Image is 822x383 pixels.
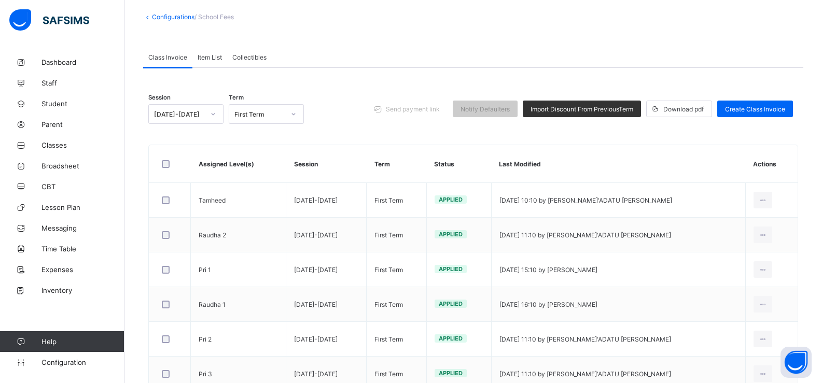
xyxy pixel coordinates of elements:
button: Open asap [781,347,812,378]
td: [DATE] 15:10 by [PERSON_NAME] [491,252,745,287]
td: First Term [367,322,427,357]
span: Lesson Plan [41,203,124,211]
th: Term [367,145,427,183]
span: Applied [439,196,463,203]
td: First Term [367,252,427,287]
th: Session [286,145,367,183]
span: Notify Defaulters [461,105,510,113]
span: Session [148,94,171,101]
td: Pri 1 [191,252,286,287]
span: Dashboard [41,58,124,66]
div: First Term [234,110,285,118]
td: Raudha 2 [191,218,286,252]
span: Applied [439,335,463,342]
span: Item List [198,53,222,61]
span: Collectibles [232,53,267,61]
span: Term [229,94,244,101]
span: Expenses [41,265,124,274]
td: [DATE]-[DATE] [286,218,367,252]
span: Create Class Invoice [725,105,785,113]
span: Broadsheet [41,162,124,170]
td: First Term [367,287,427,322]
span: / School Fees [194,13,234,21]
td: Raudha 1 [191,287,286,322]
th: Last Modified [491,145,745,183]
td: [DATE]-[DATE] [286,183,367,218]
td: [DATE]-[DATE] [286,322,367,357]
span: Parent [41,120,124,129]
td: First Term [367,218,427,252]
th: Status [426,145,491,183]
span: Applied [439,300,463,307]
td: [DATE] 16:10 by [PERSON_NAME] [491,287,745,322]
div: [DATE]-[DATE] [154,110,204,118]
img: safsims [9,9,89,31]
td: [DATE]-[DATE] [286,252,367,287]
td: First Term [367,183,427,218]
span: Class Invoice [148,53,187,61]
span: Applied [439,370,463,377]
span: Applied [439,231,463,238]
span: Time Table [41,245,124,253]
span: Student [41,100,124,108]
td: [DATE]-[DATE] [286,287,367,322]
span: Classes [41,141,124,149]
span: Send payment link [386,105,440,113]
span: Inventory [41,286,124,294]
span: Help [41,337,124,346]
span: Import Discount From Previous Term [531,105,633,113]
td: [DATE] 10:10 by [PERSON_NAME]'ADATU [PERSON_NAME] [491,183,745,218]
span: CBT [41,182,124,191]
a: Configurations [152,13,194,21]
td: Pri 2 [191,322,286,357]
span: Messaging [41,224,124,232]
td: Tamheed [191,183,286,218]
span: Staff [41,79,124,87]
th: Assigned Level(s) [191,145,286,183]
span: Applied [439,265,463,273]
th: Actions [745,145,798,183]
td: [DATE] 11:10 by [PERSON_NAME]'ADATU [PERSON_NAME] [491,218,745,252]
span: Download pdf [663,105,704,113]
td: [DATE] 11:10 by [PERSON_NAME]'ADATU [PERSON_NAME] [491,322,745,357]
span: Configuration [41,358,124,366]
